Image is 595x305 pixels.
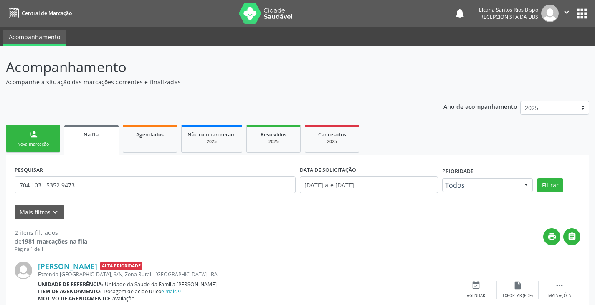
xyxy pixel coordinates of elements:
i: event_available [471,281,481,290]
div: 2 itens filtrados [15,228,87,237]
p: Ano de acompanhamento [443,101,517,111]
b: Unidade de referência: [38,281,103,288]
div: Fazenda [GEOGRAPHIC_DATA], S/N, Zona Rural - [GEOGRAPHIC_DATA] - BA [38,271,455,278]
span: Alta Prioridade [100,262,142,270]
a: Central de Marcação [6,6,72,20]
strong: 1981 marcações na fila [22,237,87,245]
a: e mais 9 [161,288,181,295]
button: notifications [454,8,466,19]
span: Agendados [136,131,164,138]
div: Elcana Santos Rios Bispo [479,6,538,13]
div: Exportar (PDF) [503,293,533,299]
span: Na fila [84,131,99,138]
i: insert_drive_file [513,281,522,290]
button: Filtrar [537,178,563,192]
label: Prioridade [442,165,473,178]
label: PESQUISAR [15,164,43,176]
i:  [555,281,564,290]
i: keyboard_arrow_down [51,208,60,217]
button: print [543,228,560,245]
span: Resolvidos [261,131,286,138]
i:  [567,232,577,241]
div: Página 1 de 1 [15,246,87,253]
b: Item de agendamento: [38,288,102,295]
p: Acompanhe a situação das marcações correntes e finalizadas [6,78,414,86]
span: Todos [445,181,516,189]
div: Nova marcação [12,141,54,147]
button:  [563,228,580,245]
label: DATA DE SOLICITAÇÃO [300,164,356,176]
div: Mais ações [548,293,571,299]
a: [PERSON_NAME] [38,262,97,271]
input: Nome, CNS [15,176,296,193]
div: 2025 [253,139,294,145]
button: Mais filtroskeyboard_arrow_down [15,205,64,219]
i: print [547,232,557,241]
div: 2025 [311,139,353,145]
p: Acompanhamento [6,57,414,78]
span: Cancelados [318,131,346,138]
div: 2025 [187,139,236,145]
img: img [15,262,32,279]
span: Não compareceram [187,131,236,138]
div: Agendar [467,293,485,299]
b: Motivo de agendamento: [38,295,111,302]
input: Selecione um intervalo [300,176,438,193]
button:  [559,5,575,22]
span: Dosagem de acido urico [104,288,181,295]
i:  [562,8,571,17]
span: Unidade da Saude da Familia [PERSON_NAME] [105,281,217,288]
div: de [15,237,87,246]
a: Acompanhamento [3,30,66,46]
img: img [541,5,559,22]
div: person_add [28,130,38,139]
span: Recepcionista da UBS [480,13,538,20]
button: apps [575,6,589,21]
span: Central de Marcação [22,10,72,17]
span: avaliação [112,295,134,302]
